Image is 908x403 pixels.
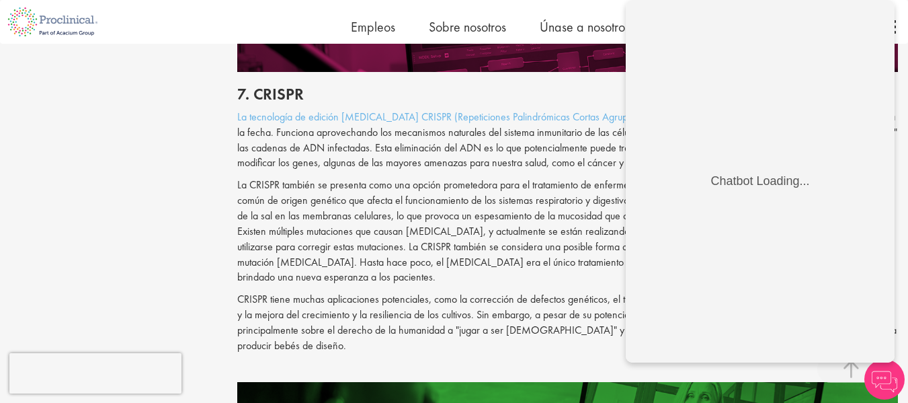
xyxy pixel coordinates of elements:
[237,292,897,353] font: CRISPR tiene muchas aplicaciones potenciales, como la corrección de defectos genéticos, el tratam...
[9,353,181,394] iframe: reCAPTCHA
[864,359,905,400] img: Chatbot
[540,18,630,36] a: Únase a nosotros
[237,110,897,170] font: es la más avanzada hasta la fecha. Funciona aprovechando los mecanismos naturales del sistema inm...
[237,83,304,104] font: 7. CRISPR
[429,18,506,36] a: Sobre nosotros
[351,18,395,36] a: Empleos
[237,178,893,284] font: La CRISPR también se presenta como una opción prometedora para el tratamiento de enfermedades rar...
[85,174,183,188] div: Chatbot Loading...
[237,110,787,124] a: La tecnología de edición [MEDICAL_DATA] CRISPR (Repeticiones Palindrómicas Cortas Agrupadas y Reg...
